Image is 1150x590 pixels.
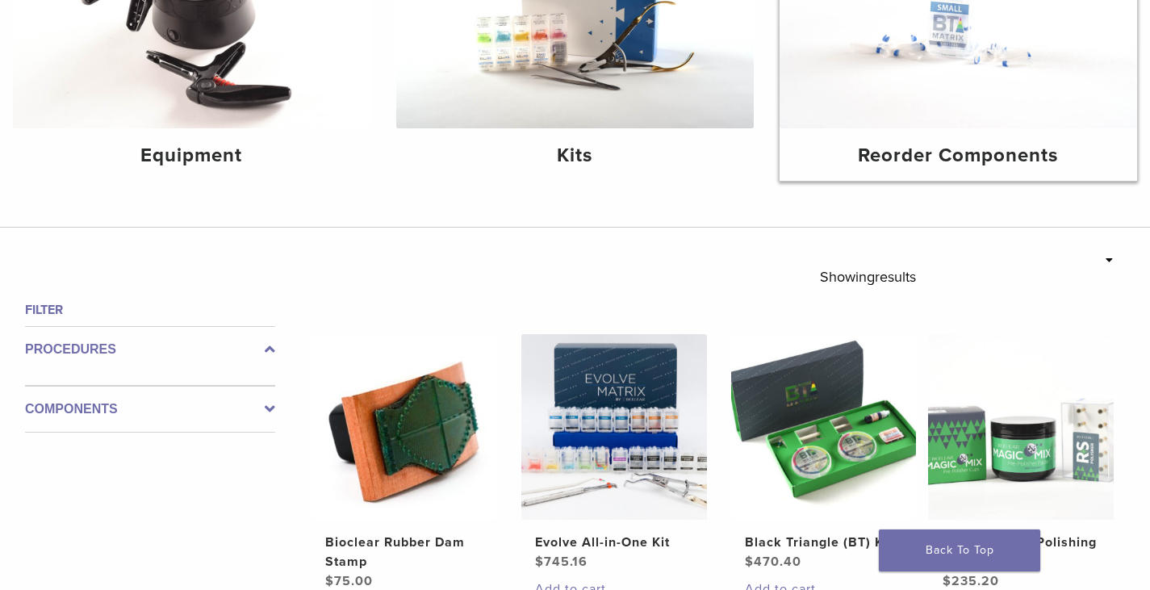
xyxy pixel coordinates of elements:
h4: Kits [409,141,741,170]
span: $ [325,573,334,589]
span: $ [943,573,951,589]
h2: Black Triangle (BT) Kit [745,533,902,552]
a: Back To Top [879,529,1040,571]
h2: Bioclear Rubber Dam Stamp [325,533,483,571]
a: Black Triangle (BT) KitBlack Triangle (BT) Kit $470.40 [731,334,917,571]
label: Procedures [25,340,275,359]
img: Rockstar (RS) Polishing Kit [928,334,1114,520]
label: Components [25,400,275,419]
h2: Evolve All-in-One Kit [535,533,692,552]
bdi: 75.00 [325,573,373,589]
bdi: 470.40 [745,554,801,570]
bdi: 745.16 [535,554,588,570]
span: $ [745,554,754,570]
img: Bioclear Rubber Dam Stamp [312,334,497,520]
h4: Equipment [26,141,358,170]
h4: Reorder Components [792,141,1124,170]
bdi: 235.20 [943,573,999,589]
img: Evolve All-in-One Kit [521,334,707,520]
img: Black Triangle (BT) Kit [731,334,917,520]
span: $ [535,554,544,570]
p: Showing results [820,260,916,294]
a: Evolve All-in-One KitEvolve All-in-One Kit $745.16 [521,334,707,571]
h4: Filter [25,300,275,320]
